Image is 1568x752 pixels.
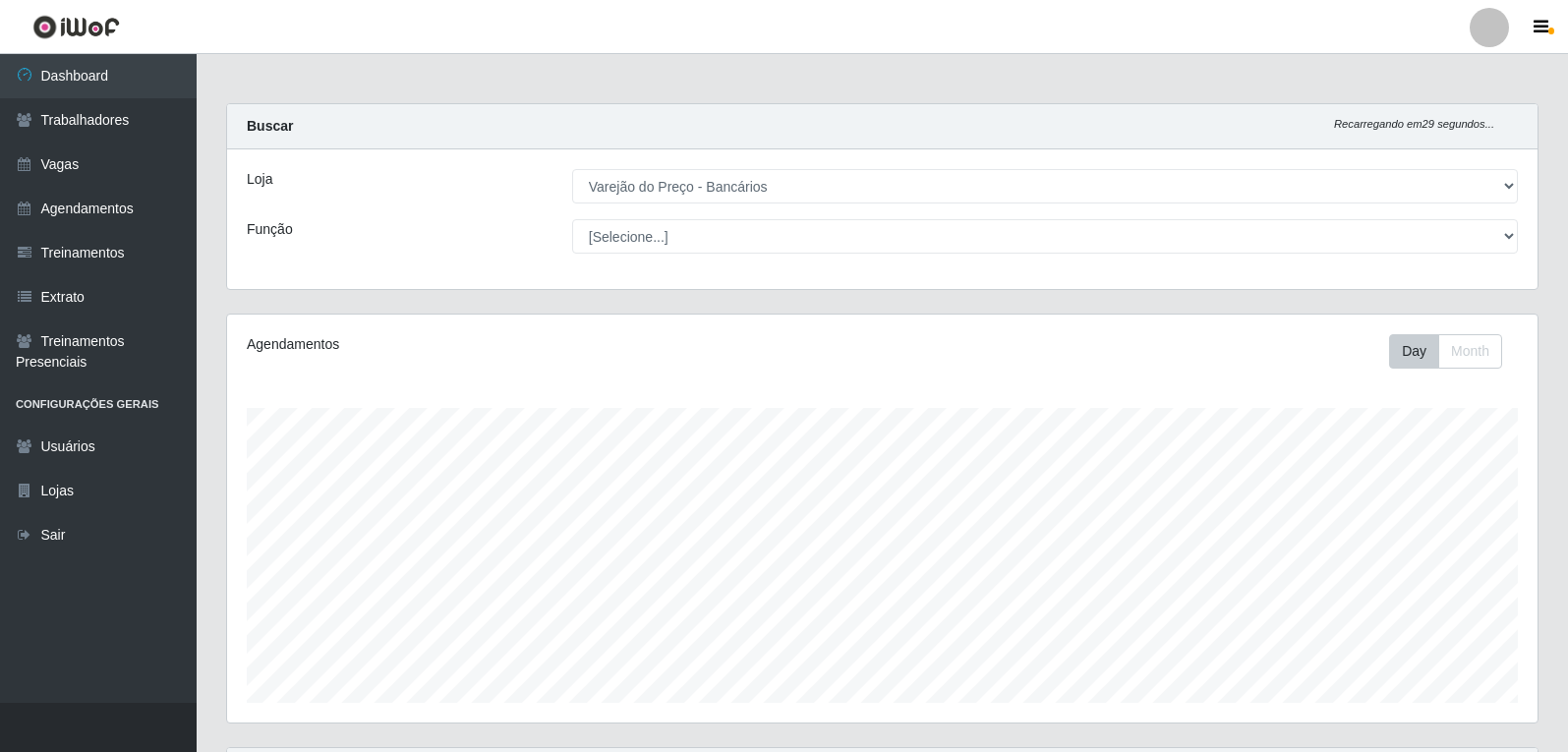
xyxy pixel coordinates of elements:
[1389,334,1502,369] div: First group
[1389,334,1518,369] div: Toolbar with button groups
[1334,118,1494,130] i: Recarregando em 29 segundos...
[1389,334,1439,369] button: Day
[247,118,293,134] strong: Buscar
[1438,334,1502,369] button: Month
[32,15,120,39] img: CoreUI Logo
[247,334,759,355] div: Agendamentos
[247,169,272,190] label: Loja
[247,219,293,240] label: Função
